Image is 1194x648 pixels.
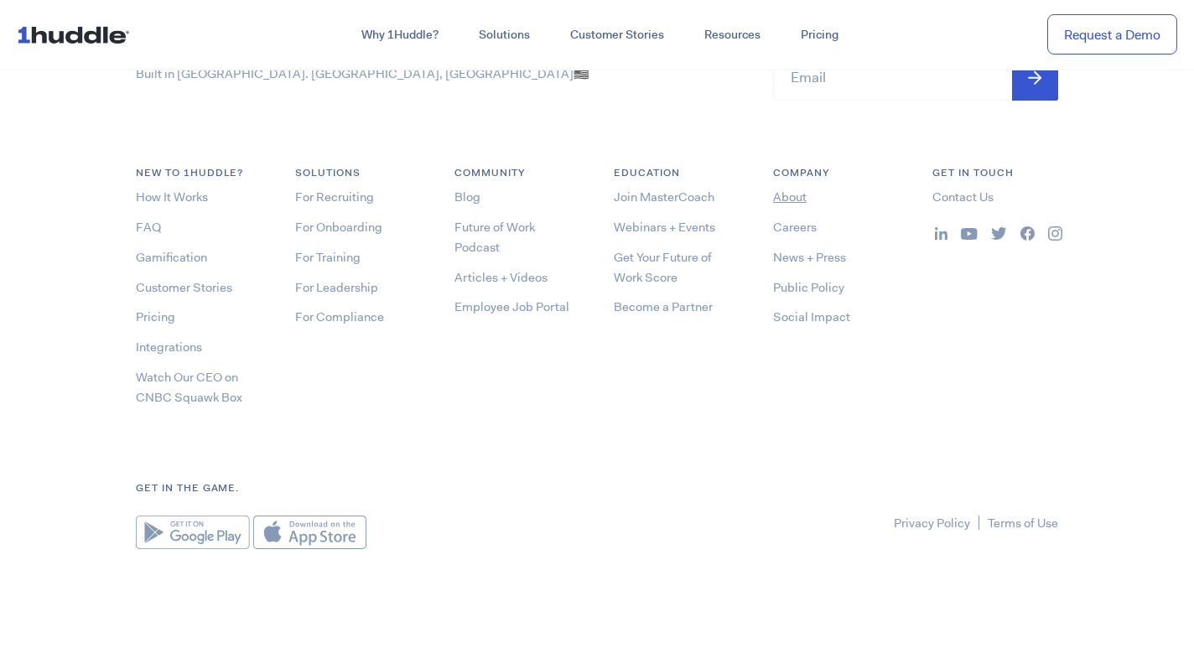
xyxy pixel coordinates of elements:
h6: COMMUNITY [454,165,580,181]
img: ... [1020,226,1035,241]
a: Integrations [136,339,202,355]
h6: Solutions [295,165,421,181]
span: 🇺🇸 [574,65,589,82]
a: Blog [454,189,480,205]
a: How It Works [136,189,208,205]
a: For Onboarding [295,219,382,236]
a: Watch Our CEO on CNBC Squawk Box [136,369,242,406]
a: Request a Demo [1047,14,1177,55]
a: Articles + Videos [454,269,548,286]
a: Customer Stories [550,20,684,50]
a: Privacy Policy [894,515,970,531]
a: For Compliance [295,308,384,325]
a: Contact Us [932,189,994,205]
h6: Get in the game. [136,480,1058,496]
a: FAQ [136,219,161,236]
img: Google Play Store [136,516,250,549]
a: For Leadership [295,279,378,296]
input: Submit [1012,54,1058,101]
a: Customer Stories [136,279,232,296]
img: ... [961,228,978,240]
a: About [773,189,807,205]
a: News + Press [773,249,846,266]
h6: Education [614,165,740,181]
a: Public Policy [773,279,844,296]
h6: Get in Touch [932,165,1058,181]
h6: COMPANY [773,165,899,181]
a: Resources [684,20,781,50]
a: For Training [295,249,361,266]
a: Employee Job Portal [454,298,569,315]
img: ... [935,227,947,240]
img: ... [991,227,1007,240]
a: Solutions [459,20,550,50]
img: ... [1048,226,1062,241]
input: Email [773,54,1058,101]
a: Webinars + Events [614,219,715,236]
a: Get Your Future of Work Score [614,249,712,286]
a: Become a Partner [614,298,713,315]
a: Terms of Use [988,515,1058,531]
a: Pricing [781,20,859,50]
h6: NEW TO 1HUDDLE? [136,165,262,181]
img: Apple App Store [253,516,366,549]
a: Pricing [136,308,175,325]
a: Future of Work Podcast [454,219,535,256]
a: Social Impact [773,308,850,325]
p: Built in [GEOGRAPHIC_DATA]. [GEOGRAPHIC_DATA], [GEOGRAPHIC_DATA] [136,65,740,83]
a: Gamification [136,249,207,266]
img: ... [17,18,137,50]
a: Join MasterCoach [614,189,714,205]
a: Careers [773,219,817,236]
a: For Recruiting [295,189,374,205]
a: Why 1Huddle? [341,20,459,50]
